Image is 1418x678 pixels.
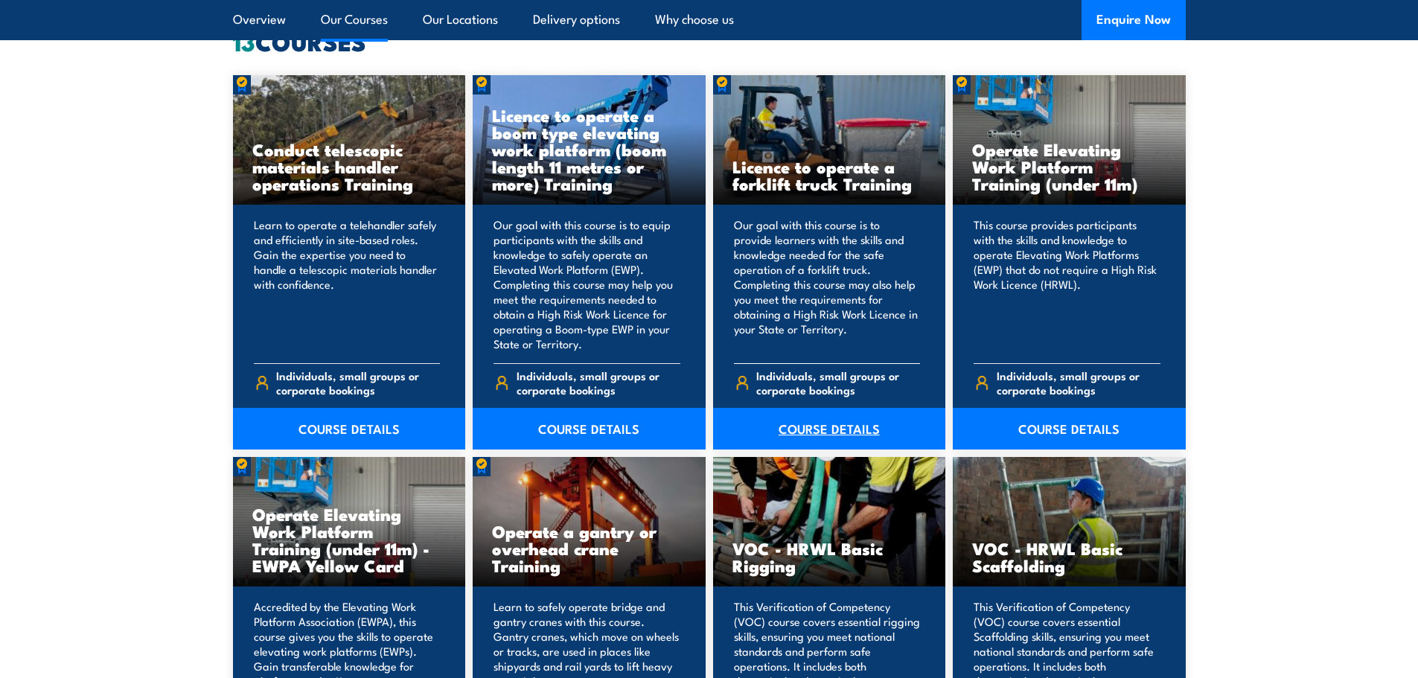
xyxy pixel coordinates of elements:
h3: Conduct telescopic materials handler operations Training [252,141,447,192]
h3: Operate a gantry or overhead crane Training [492,522,686,574]
h3: VOC - HRWL Basic Rigging [732,540,927,574]
p: Learn to operate a telehandler safely and efficiently in site-based roles. Gain the expertise you... [254,217,441,351]
h3: Operate Elevating Work Platform Training (under 11m) - EWPA Yellow Card [252,505,447,574]
a: COURSE DETAILS [233,408,466,450]
h3: VOC - HRWL Basic Scaffolding [972,540,1166,574]
span: Individuals, small groups or corporate bookings [276,368,440,397]
strong: 13 [233,22,255,60]
a: COURSE DETAILS [713,408,946,450]
h2: COURSES [233,31,1186,51]
p: Our goal with this course is to equip participants with the skills and knowledge to safely operat... [494,217,680,351]
span: Individuals, small groups or corporate bookings [517,368,680,397]
a: COURSE DETAILS [473,408,706,450]
span: Individuals, small groups or corporate bookings [756,368,920,397]
a: COURSE DETAILS [953,408,1186,450]
p: This course provides participants with the skills and knowledge to operate Elevating Work Platfor... [974,217,1160,351]
h3: Licence to operate a forklift truck Training [732,158,927,192]
span: Individuals, small groups or corporate bookings [997,368,1160,397]
h3: Licence to operate a boom type elevating work platform (boom length 11 metres or more) Training [492,106,686,192]
h3: Operate Elevating Work Platform Training (under 11m) [972,141,1166,192]
p: Our goal with this course is to provide learners with the skills and knowledge needed for the saf... [734,217,921,351]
